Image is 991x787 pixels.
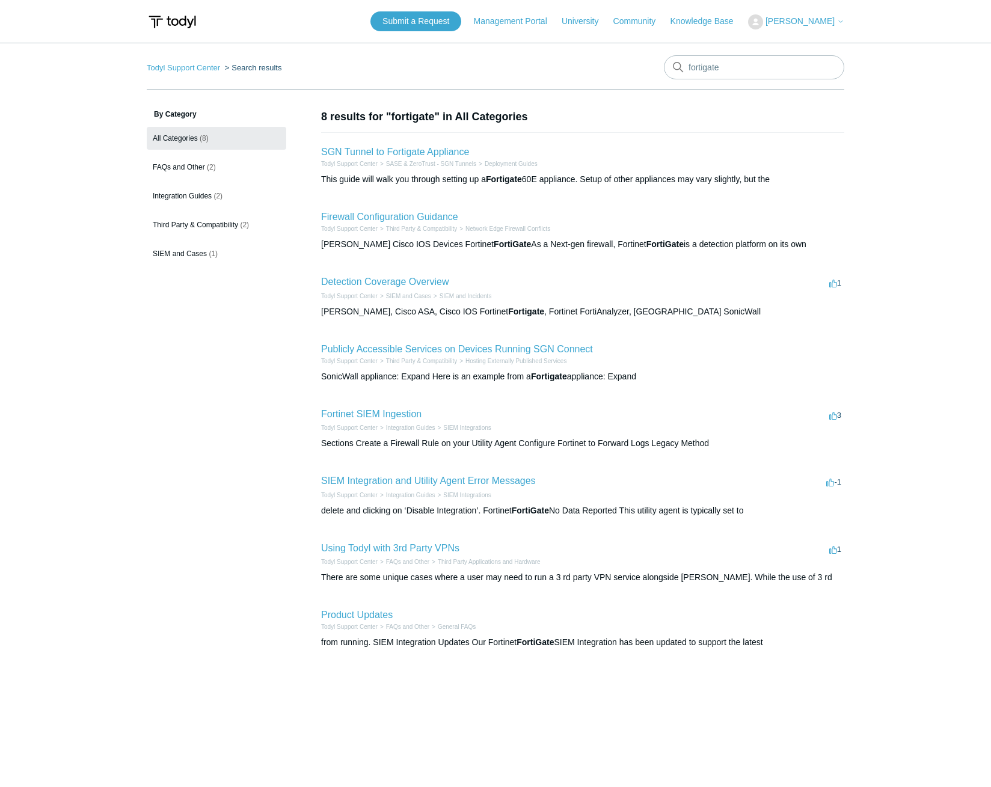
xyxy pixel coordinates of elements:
[748,14,844,29] button: [PERSON_NAME]
[378,159,476,168] li: SASE & ZeroTrust - SGN Tunnels
[826,477,841,486] span: -1
[147,63,220,72] a: Todyl Support Center
[646,239,684,249] em: FortiGate
[321,305,844,318] div: [PERSON_NAME], Cisco ASA, Cisco IOS Fortinet , Fortinet FortiAnalyzer, [GEOGRAPHIC_DATA] SonicWall
[429,557,540,566] li: Third Party Applications and Hardware
[438,623,476,630] a: General FAQs
[321,277,449,287] a: Detection Coverage Overview
[321,293,378,299] a: Todyl Support Center
[321,357,378,366] li: Todyl Support Center
[435,423,491,432] li: SIEM Integrations
[765,16,835,26] span: [PERSON_NAME]
[240,221,249,229] span: (2)
[153,163,205,171] span: FAQs and Other
[147,109,286,120] h3: By Category
[670,15,746,28] a: Knowledge Base
[465,225,550,232] a: Network Edge Firewall Conflicts
[321,225,378,232] a: Todyl Support Center
[378,224,457,233] li: Third Party & Compatibility
[438,559,541,565] a: Third Party Applications and Hardware
[664,55,844,79] input: Search
[512,506,549,515] em: FortiGate
[465,358,566,364] a: Hosting Externally Published Services
[153,134,198,142] span: All Categories
[829,278,841,287] span: 1
[153,192,212,200] span: Integration Guides
[378,557,429,566] li: FAQs and Other
[321,344,593,354] a: Publicly Accessible Services on Devices Running SGN Connect
[209,250,218,258] span: (1)
[613,15,668,28] a: Community
[508,307,544,316] em: Fortigate
[147,156,286,179] a: FAQs and Other (2)
[321,173,844,186] div: This guide will walk you through setting up a 60E appliance. Setup of other appliances may vary s...
[321,476,536,486] a: SIEM Integration and Utility Agent Error Messages
[435,491,491,500] li: SIEM Integrations
[829,411,841,420] span: 3
[370,11,461,31] a: Submit a Request
[321,491,378,500] li: Todyl Support Center
[321,437,844,450] div: Sections Create a Firewall Rule on your Utility Agent Configure Fortinet to Forward Logs Legacy M...
[485,161,538,167] a: Deployment Guides
[443,492,491,498] a: SIEM Integrations
[378,622,429,631] li: FAQs and Other
[378,491,435,500] li: Integration Guides
[386,559,429,565] a: FAQs and Other
[147,11,198,33] img: Todyl Support Center Help Center home page
[321,636,844,649] div: from running. SIEM Integration Updates Our Fortinet SIEM Integration has been updated to support ...
[153,250,207,258] span: SIEM and Cases
[147,127,286,150] a: All Categories (8)
[457,224,550,233] li: Network Edge Firewall Conflicts
[222,63,282,72] li: Search results
[147,185,286,207] a: Integration Guides (2)
[321,559,378,565] a: Todyl Support Center
[443,424,491,431] a: SIEM Integrations
[386,225,457,232] a: Third Party & Compatibility
[440,293,492,299] a: SIEM and Incidents
[147,63,222,72] li: Todyl Support Center
[378,423,435,432] li: Integration Guides
[517,637,554,647] em: FortiGate
[147,242,286,265] a: SIEM and Cases (1)
[474,15,559,28] a: Management Portal
[494,239,531,249] em: FortiGate
[321,623,378,630] a: Todyl Support Center
[321,557,378,566] li: Todyl Support Center
[321,212,458,222] a: Firewall Configuration Guidance
[321,424,378,431] a: Todyl Support Center
[457,357,566,366] li: Hosting Externally Published Services
[386,492,435,498] a: Integration Guides
[386,161,476,167] a: SASE & ZeroTrust - SGN Tunnels
[321,147,469,157] a: SGN Tunnel to Fortigate Appliance
[321,292,378,301] li: Todyl Support Center
[321,370,844,383] div: SonicWall appliance: Expand Here is an example from a appliance: Expand
[386,293,431,299] a: SIEM and Cases
[386,358,457,364] a: Third Party & Compatibility
[486,174,522,184] em: Fortigate
[321,504,844,517] div: delete and clicking on ‘Disable Integration’. Fortinet No Data Reported This utility agent is typ...
[321,543,459,553] a: Using Todyl with 3rd Party VPNs
[321,358,378,364] a: Todyl Support Center
[321,109,844,125] h1: 8 results for "fortigate" in All Categories
[321,622,378,631] li: Todyl Support Center
[153,221,238,229] span: Third Party & Compatibility
[378,357,457,366] li: Third Party & Compatibility
[321,224,378,233] li: Todyl Support Center
[321,610,393,620] a: Product Updates
[321,238,844,251] div: [PERSON_NAME] Cisco IOS Devices Fortinet As a Next-gen firewall, Fortinet is a detection platform...
[531,372,567,381] em: Fortigate
[200,134,209,142] span: (8)
[321,159,378,168] li: Todyl Support Center
[386,623,429,630] a: FAQs and Other
[147,213,286,236] a: Third Party & Compatibility (2)
[429,622,476,631] li: General FAQs
[386,424,435,431] a: Integration Guides
[321,423,378,432] li: Todyl Support Center
[476,159,538,168] li: Deployment Guides
[378,292,431,301] li: SIEM and Cases
[213,192,222,200] span: (2)
[431,292,492,301] li: SIEM and Incidents
[829,545,841,554] span: 1
[321,571,844,584] div: There are some unique cases where a user may need to run a 3 rd party VPN service alongside [PERS...
[321,161,378,167] a: Todyl Support Center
